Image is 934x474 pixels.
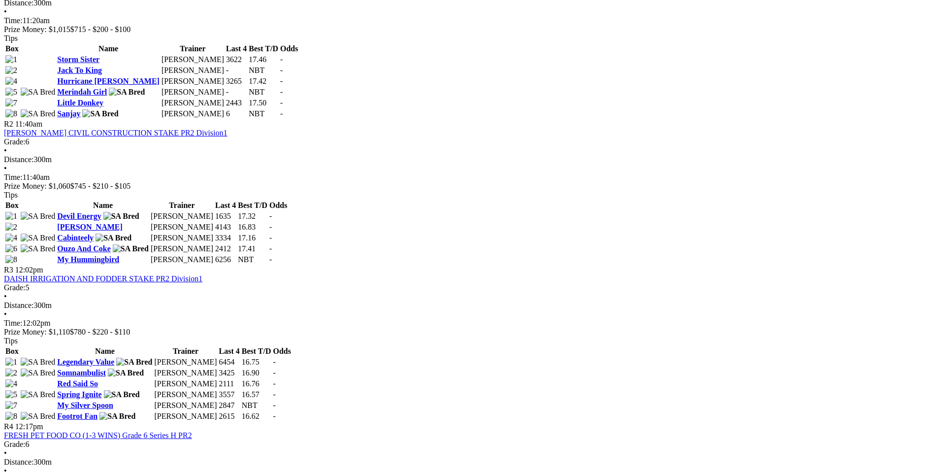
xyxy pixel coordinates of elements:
span: Distance: [4,155,33,164]
th: Odds [269,201,288,210]
a: Little Donkey [57,99,103,107]
img: 2 [5,223,17,232]
span: - [280,66,283,74]
td: [PERSON_NAME] [154,357,217,367]
td: - [225,66,247,75]
span: Distance: [4,458,33,466]
td: NBT [248,87,279,97]
td: - [225,87,247,97]
td: 17.42 [248,76,279,86]
span: - [273,401,276,409]
span: Grade: [4,283,26,292]
img: SA Bred [21,109,56,118]
img: 2 [5,66,17,75]
td: [PERSON_NAME] [150,255,214,265]
td: [PERSON_NAME] [161,66,225,75]
span: Box [5,201,19,209]
td: [PERSON_NAME] [161,76,225,86]
td: 6454 [219,357,240,367]
span: - [269,244,272,253]
img: 7 [5,401,17,410]
td: 17.50 [248,98,279,108]
th: Odds [280,44,298,54]
th: Best T/D [241,346,272,356]
img: 8 [5,412,17,421]
span: - [273,369,276,377]
img: 8 [5,109,17,118]
div: 5 [4,283,930,292]
span: - [273,379,276,388]
span: Time: [4,16,23,25]
span: • [4,449,7,457]
td: 2111 [219,379,240,389]
img: SA Bred [103,212,139,221]
span: $715 - $200 - $100 [70,25,131,34]
img: SA Bred [109,88,145,97]
img: 7 [5,99,17,107]
a: DAISH IRRIGATION AND FODDER STAKE PR2 Division1 [4,274,202,283]
a: [PERSON_NAME] [57,223,122,231]
span: 11:40am [15,120,42,128]
th: Name [57,44,160,54]
span: - [280,55,283,64]
td: [PERSON_NAME] [150,222,214,232]
img: 8 [5,255,17,264]
th: Trainer [150,201,214,210]
span: • [4,164,7,172]
span: Distance: [4,301,33,309]
td: 16.75 [241,357,272,367]
a: Merindah Girl [57,88,107,96]
th: Last 4 [225,44,247,54]
a: Ouzo And Coke [57,244,110,253]
td: 2443 [225,98,247,108]
span: • [4,7,7,16]
td: 16.62 [241,411,272,421]
img: SA Bred [21,212,56,221]
div: 11:40am [4,173,930,182]
span: Time: [4,319,23,327]
td: 16.76 [241,379,272,389]
span: Tips [4,34,18,42]
td: [PERSON_NAME] [161,55,225,65]
td: [PERSON_NAME] [150,233,214,243]
img: 4 [5,234,17,242]
a: Sanjay [57,109,80,118]
span: • [4,146,7,155]
span: Box [5,347,19,355]
a: Somnambulist [57,369,106,377]
td: [PERSON_NAME] [161,87,225,97]
th: Trainer [154,346,217,356]
a: FRESH PET FOOD CO (1-3 WINS) Grade 6 Series H PR2 [4,431,192,440]
td: 4143 [215,222,236,232]
span: 12:17pm [15,422,43,431]
span: Tips [4,191,18,199]
th: Name [57,201,149,210]
img: SA Bred [108,369,144,377]
img: 5 [5,88,17,97]
div: Prize Money: $1,015 [4,25,930,34]
a: Devil Energy [57,212,101,220]
a: Jack To King [57,66,102,74]
th: Last 4 [219,346,240,356]
td: NBT [241,401,272,410]
td: NBT [248,66,279,75]
span: - [269,234,272,242]
img: 1 [5,212,17,221]
td: 16.83 [237,222,268,232]
th: Best T/D [237,201,268,210]
td: 3425 [219,368,240,378]
td: 3334 [215,233,236,243]
img: 6 [5,244,17,253]
td: 17.32 [237,211,268,221]
td: 17.46 [248,55,279,65]
div: 300m [4,458,930,467]
span: Box [5,44,19,53]
div: Prize Money: $1,110 [4,328,930,337]
span: Time: [4,173,23,181]
span: - [280,109,283,118]
span: - [269,212,272,220]
td: 6256 [215,255,236,265]
div: 300m [4,155,930,164]
td: [PERSON_NAME] [154,390,217,400]
td: [PERSON_NAME] [154,379,217,389]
